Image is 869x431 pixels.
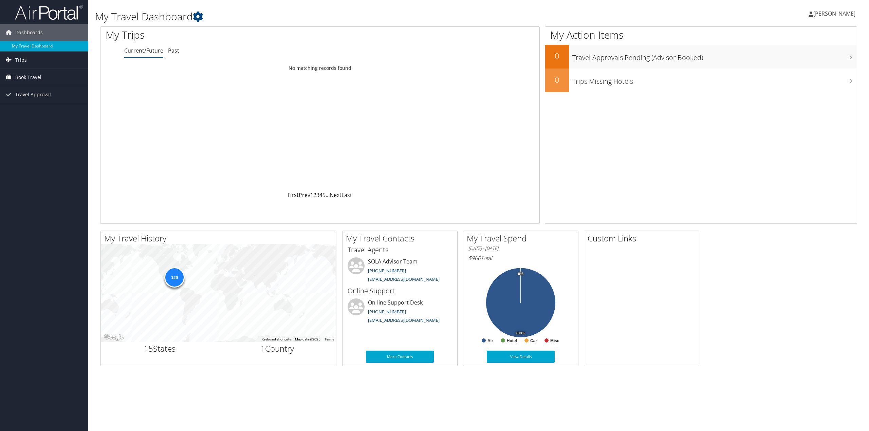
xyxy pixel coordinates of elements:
[330,191,341,199] a: Next
[368,309,406,315] a: [PHONE_NUMBER]
[288,191,299,199] a: First
[572,50,857,62] h3: Travel Approvals Pending (Advisor Booked)
[106,28,351,42] h1: My Trips
[325,337,334,341] a: Terms (opens in new tab)
[15,4,83,20] img: airportal-logo.png
[368,317,440,323] a: [EMAIL_ADDRESS][DOMAIN_NAME]
[468,254,573,262] h6: Total
[104,233,336,244] h2: My Travel History
[368,276,440,282] a: [EMAIL_ADDRESS][DOMAIN_NAME]
[545,74,569,85] h2: 0
[468,254,481,262] span: $960
[467,233,578,244] h2: My Travel Spend
[368,268,406,274] a: [PHONE_NUMBER]
[100,62,539,74] td: No matching records found
[322,191,326,199] a: 5
[809,3,862,24] a: [PERSON_NAME]
[366,351,434,363] a: More Contacts
[313,191,316,199] a: 2
[262,337,291,342] button: Keyboard shortcuts
[310,191,313,199] a: 1
[572,73,857,86] h3: Trips Missing Hotels
[550,338,559,343] text: Misc
[95,9,607,24] h1: My Travel Dashboard
[224,343,331,354] h2: Country
[487,351,555,363] a: View Details
[15,86,51,103] span: Travel Approval
[103,333,125,342] a: Open this area in Google Maps (opens a new window)
[518,272,523,276] tspan: 0%
[588,233,699,244] h2: Custom Links
[326,191,330,199] span: …
[319,191,322,199] a: 4
[468,245,573,252] h6: [DATE] - [DATE]
[516,331,525,335] tspan: 100%
[15,69,41,86] span: Book Travel
[15,52,27,68] span: Trips
[348,286,452,296] h3: Online Support
[348,245,452,255] h3: Travel Agents
[316,191,319,199] a: 3
[530,338,537,343] text: Car
[545,28,857,42] h1: My Action Items
[545,68,857,92] a: 0Trips Missing Hotels
[260,343,265,354] span: 1
[124,47,163,54] a: Current/Future
[15,24,43,41] span: Dashboards
[106,343,214,354] h2: States
[103,333,125,342] img: Google
[344,298,456,326] li: On-line Support Desk
[295,337,320,341] span: Map data ©2025
[344,257,456,285] li: SOLA Advisor Team
[487,338,493,343] text: Air
[144,343,153,354] span: 15
[545,50,569,62] h2: 0
[346,233,457,244] h2: My Travel Contacts
[545,45,857,68] a: 0Travel Approvals Pending (Advisor Booked)
[507,338,517,343] text: Hotel
[168,47,179,54] a: Past
[164,267,185,288] div: 129
[299,191,310,199] a: Prev
[813,10,855,17] span: [PERSON_NAME]
[341,191,352,199] a: Last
